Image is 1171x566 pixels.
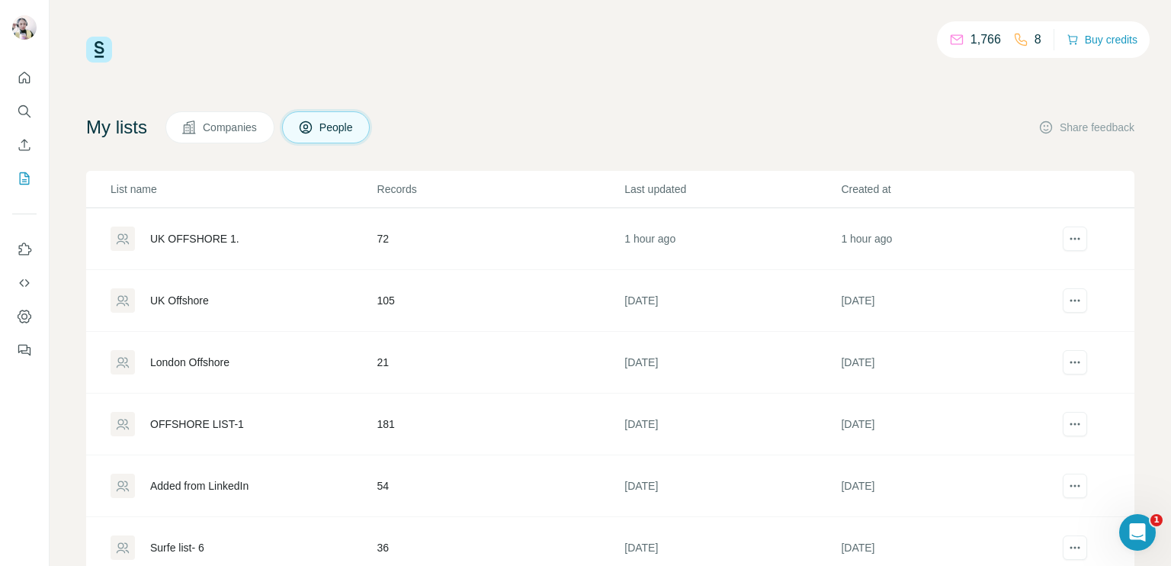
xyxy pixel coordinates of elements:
div: OFFSHORE LIST-1 [150,416,244,432]
td: [DATE] [840,455,1057,517]
td: [DATE] [624,455,840,517]
td: [DATE] [840,270,1057,332]
button: actions [1063,288,1087,313]
div: Added from LinkedIn [150,478,249,494]
div: London Offshore [150,355,229,370]
button: Use Surfe API [12,269,37,297]
td: 54 [377,455,624,517]
span: Companies [203,120,258,135]
p: Last updated [624,182,839,197]
button: actions [1063,535,1087,560]
div: UK Offshore [150,293,209,308]
button: My lists [12,165,37,192]
td: 105 [377,270,624,332]
button: Use Surfe on LinkedIn [12,236,37,263]
button: Feedback [12,336,37,364]
iframe: Intercom live chat [1119,514,1156,551]
td: [DATE] [624,332,840,394]
td: 181 [377,394,624,455]
p: 8 [1035,31,1041,49]
p: Records [377,182,624,197]
button: Dashboard [12,303,37,330]
td: 72 [377,208,624,270]
td: 1 hour ago [624,208,840,270]
div: Surfe list- 6 [150,540,204,555]
p: 1,766 [970,31,1001,49]
td: 21 [377,332,624,394]
p: List name [111,182,376,197]
button: Enrich CSV [12,131,37,159]
button: actions [1063,412,1087,436]
button: actions [1063,350,1087,375]
td: [DATE] [624,394,840,455]
span: People [319,120,355,135]
span: 1 [1150,514,1163,526]
td: [DATE] [840,394,1057,455]
td: [DATE] [840,332,1057,394]
button: Search [12,98,37,125]
button: Quick start [12,64,37,92]
img: Surfe Logo [86,37,112,63]
button: actions [1063,227,1087,251]
h4: My lists [86,115,147,140]
p: Created at [841,182,1056,197]
td: [DATE] [624,270,840,332]
button: actions [1063,474,1087,498]
button: Share feedback [1038,120,1134,135]
img: Avatar [12,15,37,40]
div: UK OFFSHORE 1. [150,231,239,246]
button: Buy credits [1067,29,1137,50]
td: 1 hour ago [840,208,1057,270]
